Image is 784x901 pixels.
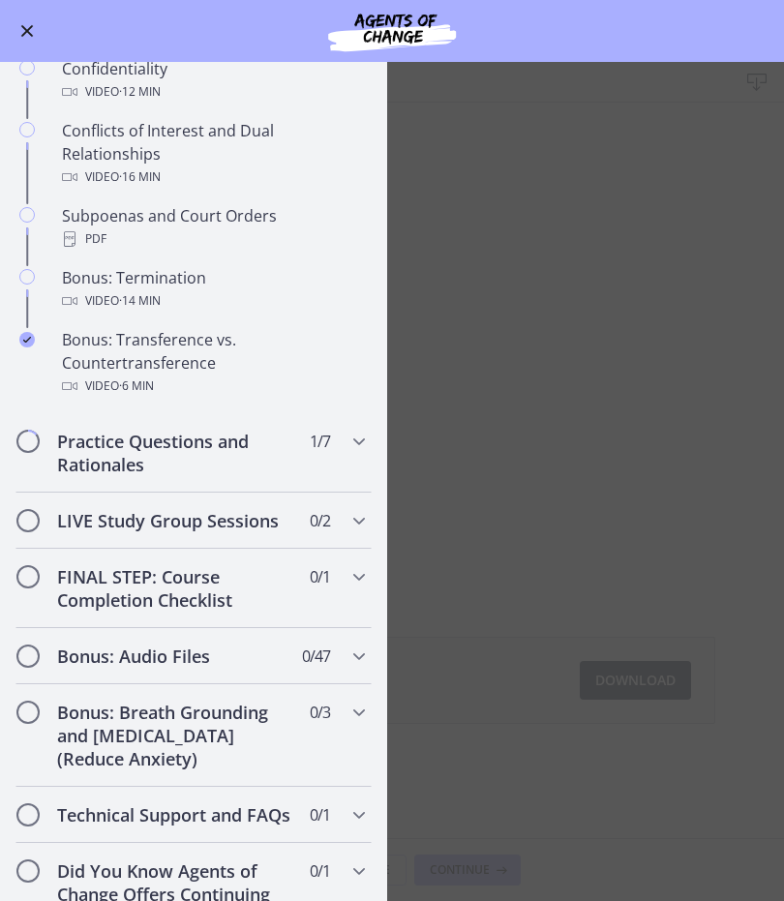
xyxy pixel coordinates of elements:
[302,645,330,668] span: 0 / 47
[119,375,154,398] span: · 6 min
[62,375,364,398] div: Video
[62,57,364,104] div: Confidentiality
[310,701,330,724] span: 0 / 3
[62,204,364,251] div: Subpoenas and Court Orders
[310,565,330,588] span: 0 / 1
[57,509,293,532] h2: LIVE Study Group Sessions
[310,859,330,883] span: 0 / 1
[119,80,161,104] span: · 12 min
[62,119,364,189] div: Conflicts of Interest and Dual Relationships
[62,227,364,251] div: PDF
[57,701,293,770] h2: Bonus: Breath Grounding and [MEDICAL_DATA] (Reduce Anxiety)
[57,803,293,826] h2: Technical Support and FAQs
[62,80,364,104] div: Video
[57,565,293,612] h2: FINAL STEP: Course Completion Checklist
[57,430,293,476] h2: Practice Questions and Rationales
[62,328,364,398] div: Bonus: Transference vs. Countertransference
[310,509,330,532] span: 0 / 2
[310,430,330,453] span: 1 / 7
[62,289,364,313] div: Video
[310,803,330,826] span: 0 / 1
[119,165,161,189] span: · 16 min
[276,8,508,54] img: Agents of Change Social Work Test Prep
[19,332,35,347] i: Completed
[62,266,364,313] div: Bonus: Termination
[57,645,293,668] h2: Bonus: Audio Files
[119,289,161,313] span: · 14 min
[15,19,39,43] button: Enable menu
[62,165,364,189] div: Video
